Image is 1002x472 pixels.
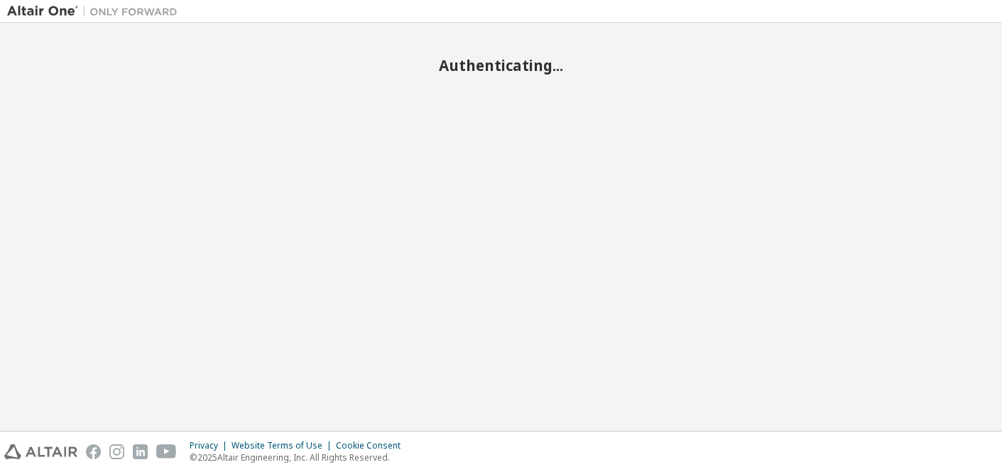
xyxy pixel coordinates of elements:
img: facebook.svg [86,444,101,459]
p: © 2025 Altair Engineering, Inc. All Rights Reserved. [190,451,409,463]
img: altair_logo.svg [4,444,77,459]
div: Cookie Consent [336,440,409,451]
img: linkedin.svg [133,444,148,459]
img: youtube.svg [156,444,177,459]
img: Altair One [7,4,185,18]
h2: Authenticating... [7,56,995,75]
div: Website Terms of Use [232,440,336,451]
img: instagram.svg [109,444,124,459]
div: Privacy [190,440,232,451]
